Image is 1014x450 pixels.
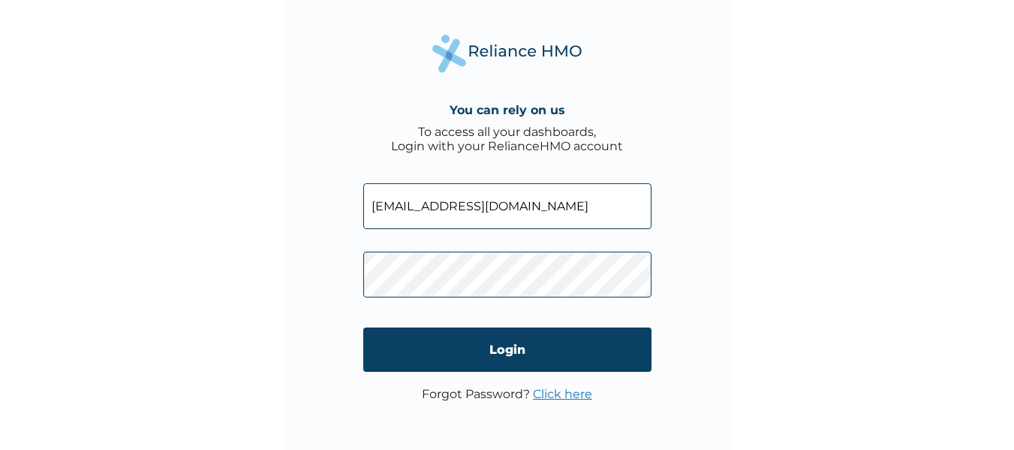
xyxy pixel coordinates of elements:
input: Login [363,328,651,372]
p: Forgot Password? [422,387,592,401]
input: Email address or HMO ID [363,183,651,229]
h4: You can rely on us [450,103,565,117]
img: Reliance Health's Logo [432,35,582,73]
div: To access all your dashboards, Login with your RelianceHMO account [391,125,623,153]
a: Click here [533,387,592,401]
